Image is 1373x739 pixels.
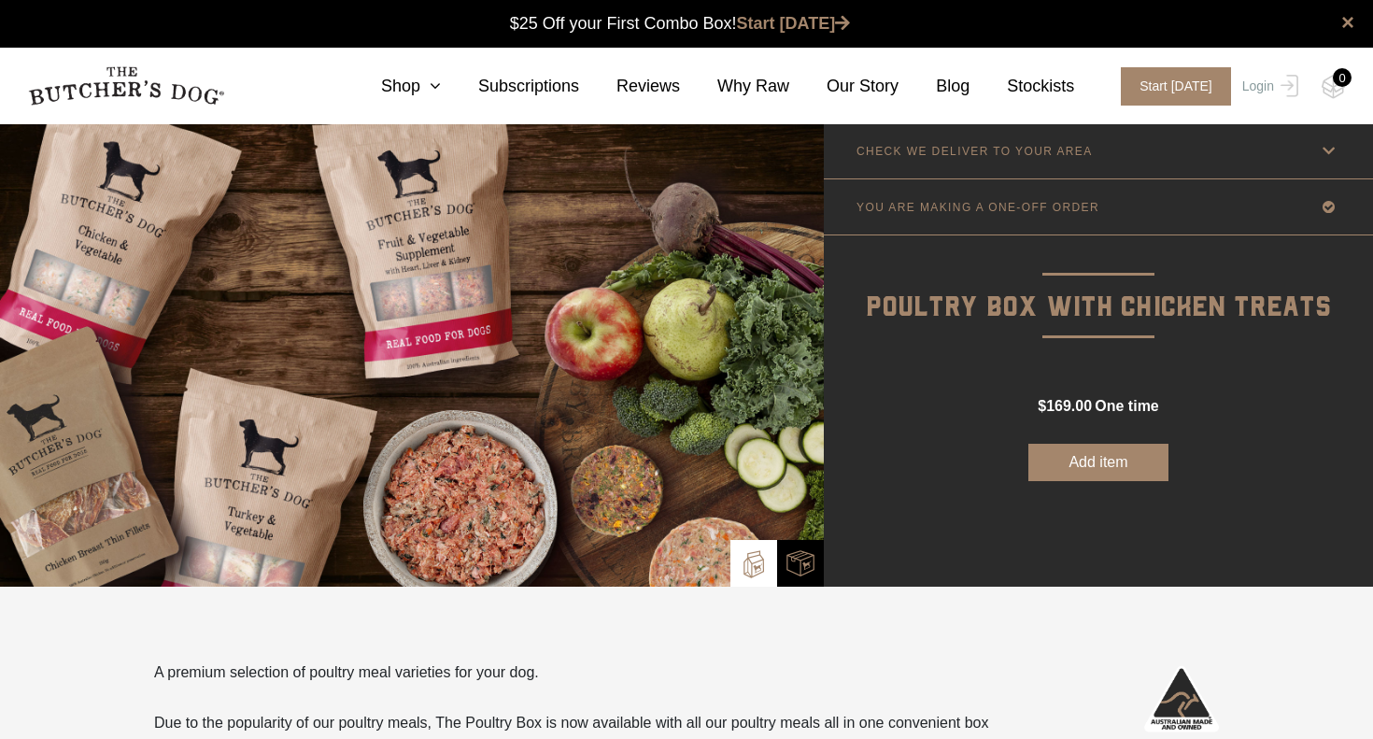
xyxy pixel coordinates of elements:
[786,549,814,577] img: TBD_Combo-Box.png
[579,74,680,99] a: Reviews
[1144,661,1219,736] img: Australian-Made_White.png
[899,74,970,99] a: Blog
[970,74,1074,99] a: Stockists
[1238,67,1298,106] a: Login
[1038,398,1046,414] span: $
[1095,398,1158,414] span: one time
[1341,11,1354,34] a: close
[789,74,899,99] a: Our Story
[737,14,851,33] a: Start [DATE]
[1046,398,1092,414] span: 169.00
[1322,75,1345,99] img: TBD_Cart-Empty.png
[1121,67,1231,106] span: Start [DATE]
[441,74,579,99] a: Subscriptions
[1333,68,1352,87] div: 0
[824,179,1373,234] a: YOU ARE MAKING A ONE-OFF ORDER
[680,74,789,99] a: Why Raw
[824,123,1373,178] a: CHECK WE DELIVER TO YOUR AREA
[824,235,1373,330] p: Poultry Box with Chicken Treats
[856,145,1093,158] p: CHECK WE DELIVER TO YOUR AREA
[1102,67,1238,106] a: Start [DATE]
[1028,444,1168,481] button: Add item
[856,201,1099,214] p: YOU ARE MAKING A ONE-OFF ORDER
[740,550,768,578] img: TBD_Build-A-Box.png
[344,74,441,99] a: Shop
